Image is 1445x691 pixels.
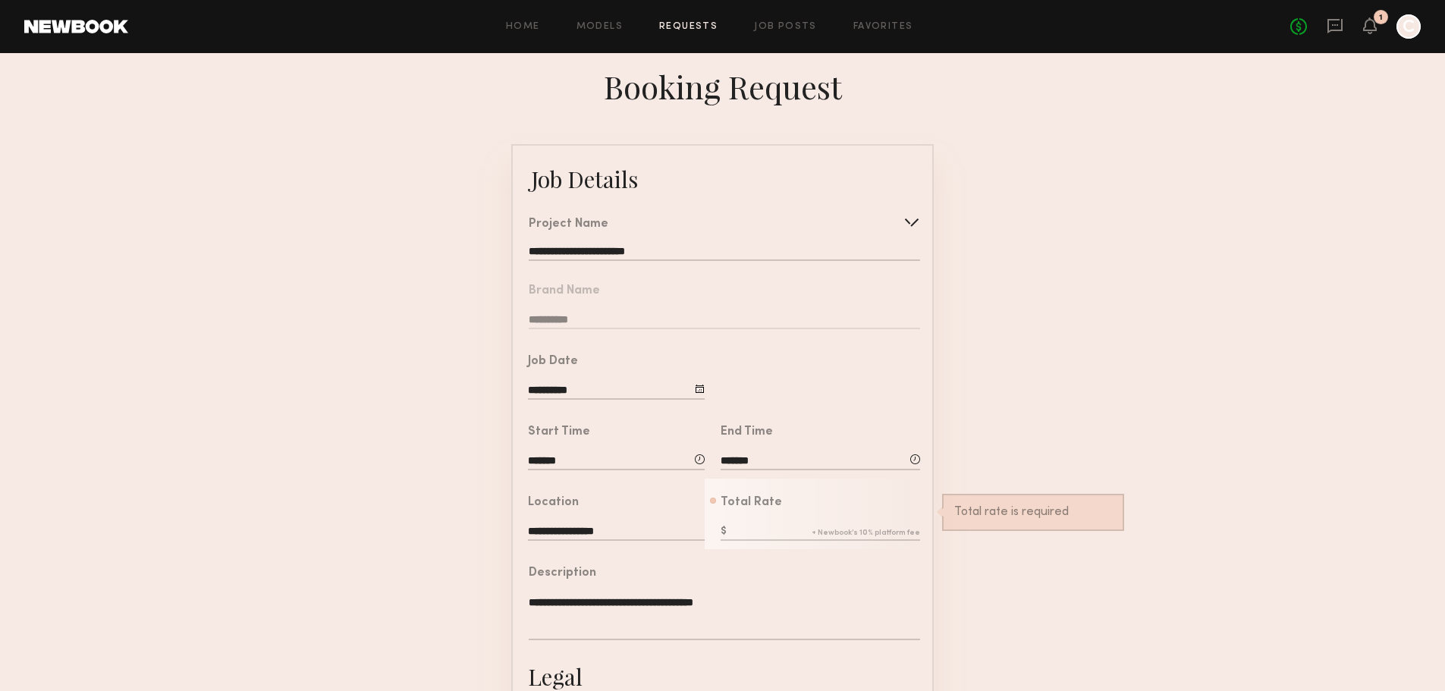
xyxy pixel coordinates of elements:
div: Job Date [528,356,578,368]
div: Booking Request [604,65,842,108]
a: Home [506,22,540,32]
div: Description [529,567,596,579]
a: Models [576,22,623,32]
a: C [1396,14,1421,39]
div: Job Details [531,164,638,194]
a: Favorites [853,22,913,32]
div: Total rate is required [954,506,1112,519]
a: Job Posts [754,22,817,32]
a: Requests [659,22,718,32]
div: End Time [721,426,773,438]
div: Project Name [529,218,608,231]
div: Total Rate [721,497,782,509]
div: Location [528,497,579,509]
div: 1 [1379,14,1383,22]
div: Start Time [528,426,590,438]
